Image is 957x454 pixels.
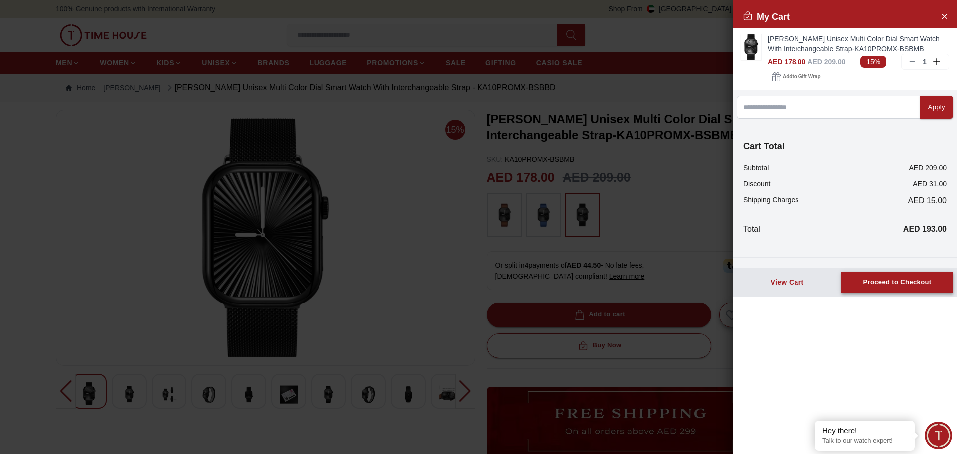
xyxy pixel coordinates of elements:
p: Discount [743,179,770,189]
span: 15% [860,56,886,68]
p: Subtotal [743,163,769,173]
span: AED 178.00 [768,58,805,66]
button: Proceed to Checkout [841,272,953,293]
button: View Cart [737,272,837,293]
div: Hey there! [822,426,907,436]
img: ... [741,34,761,60]
button: Apply [920,96,953,119]
p: AED 209.00 [909,163,947,173]
h2: My Cart [743,10,790,24]
span: AED 209.00 [807,58,845,66]
span: Add to Gift Wrap [783,72,820,82]
h4: Cart Total [743,139,947,153]
div: View Cart [745,277,829,287]
p: Total [743,223,760,235]
button: Close Account [936,8,952,24]
div: Proceed to Checkout [863,277,931,288]
span: AED 15.00 [908,195,947,207]
p: 1 [921,57,929,67]
button: Addto Gift Wrap [768,70,824,84]
div: Chat Widget [925,422,952,449]
a: [PERSON_NAME] Unisex Multi Color Dial Smart Watch With Interchangeable Strap-KA10PROMX-BSBMB [768,34,949,54]
p: Talk to our watch expert! [822,437,907,445]
p: AED 31.00 [913,179,947,189]
p: Shipping Charges [743,195,798,207]
div: Apply [928,102,945,113]
p: AED 193.00 [903,223,947,235]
